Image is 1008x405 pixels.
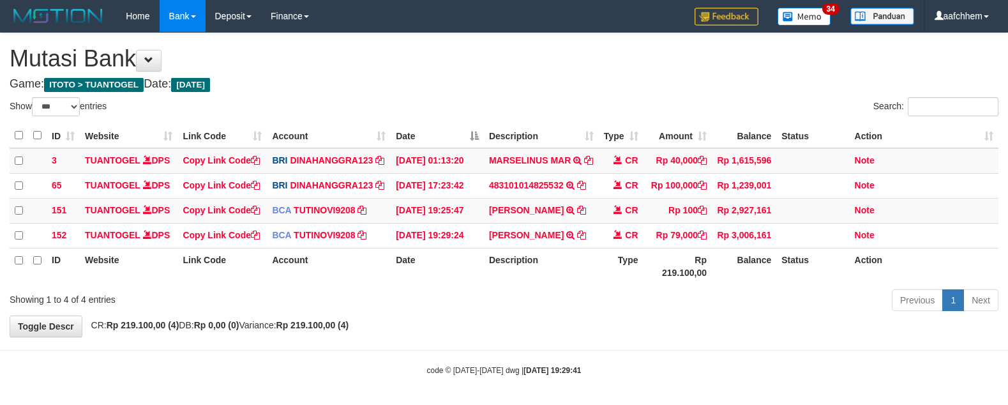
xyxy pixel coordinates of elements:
[10,316,82,337] a: Toggle Descr
[850,248,998,284] th: Action
[712,148,776,174] td: Rp 1,615,596
[183,205,260,215] a: Copy Link Code
[489,155,571,165] a: MARSELINUS MAR
[391,173,484,198] td: [DATE] 17:23:42
[171,78,210,92] span: [DATE]
[698,155,707,165] a: Copy Rp 40,000 to clipboard
[712,248,776,284] th: Balance
[267,248,391,284] th: Account
[908,97,998,116] input: Search:
[80,123,177,148] th: Website: activate to sort column ascending
[850,123,998,148] th: Action: activate to sort column ascending
[276,320,349,330] strong: Rp 219.100,00 (4)
[778,8,831,26] img: Button%20Memo.svg
[10,78,998,91] h4: Game: Date:
[375,180,384,190] a: Copy DINAHANGGRA123 to clipboard
[80,223,177,248] td: DPS
[47,248,80,284] th: ID
[523,366,581,375] strong: [DATE] 19:29:41
[177,123,267,148] th: Link Code: activate to sort column ascending
[194,320,239,330] strong: Rp 0,00 (0)
[391,123,484,148] th: Date: activate to sort column descending
[850,8,914,25] img: panduan.png
[357,230,366,240] a: Copy TUTINOVI9208 to clipboard
[695,8,758,26] img: Feedback.jpg
[10,97,107,116] label: Show entries
[776,123,849,148] th: Status
[107,320,179,330] strong: Rp 219.100,00 (4)
[427,366,582,375] small: code © [DATE]-[DATE] dwg |
[577,205,586,215] a: Copy AGUS NURYADI to clipboard
[489,205,564,215] a: [PERSON_NAME]
[963,289,998,311] a: Next
[712,223,776,248] td: Rp 3,006,161
[183,180,260,190] a: Copy Link Code
[643,173,712,198] td: Rp 100,000
[391,198,484,223] td: [DATE] 19:25:47
[32,97,80,116] select: Showentries
[855,205,875,215] a: Note
[272,230,291,240] span: BCA
[855,180,875,190] a: Note
[267,123,391,148] th: Account: activate to sort column ascending
[577,230,586,240] a: Copy IRMA PUJIANT to clipboard
[625,230,638,240] span: CR
[712,173,776,198] td: Rp 1,239,001
[855,230,875,240] a: Note
[643,198,712,223] td: Rp 100
[183,230,260,240] a: Copy Link Code
[698,180,707,190] a: Copy Rp 100,000 to clipboard
[391,148,484,174] td: [DATE] 01:13:20
[698,205,707,215] a: Copy Rp 100 to clipboard
[272,180,287,190] span: BRI
[712,123,776,148] th: Balance
[391,223,484,248] td: [DATE] 19:29:24
[489,180,564,190] a: 483101014825532
[375,155,384,165] a: Copy DINAHANGGRA123 to clipboard
[643,123,712,148] th: Amount: activate to sort column ascending
[52,180,62,190] span: 65
[290,155,373,165] a: DINAHANGGRA123
[822,3,839,15] span: 34
[643,223,712,248] td: Rp 79,000
[44,78,144,92] span: ITOTO > TUANTOGEL
[52,205,66,215] span: 151
[942,289,964,311] a: 1
[294,205,355,215] a: TUTINOVI9208
[10,288,410,306] div: Showing 1 to 4 of 4 entries
[489,230,564,240] a: [PERSON_NAME]
[183,155,260,165] a: Copy Link Code
[643,148,712,174] td: Rp 40,000
[290,180,373,190] a: DINAHANGGRA123
[85,180,140,190] a: TUANTOGEL
[712,198,776,223] td: Rp 2,927,161
[599,248,643,284] th: Type
[584,155,593,165] a: Copy MARSELINUS MAR to clipboard
[80,248,177,284] th: Website
[294,230,355,240] a: TUTINOVI9208
[599,123,643,148] th: Type: activate to sort column ascending
[643,248,712,284] th: Rp 219.100,00
[625,205,638,215] span: CR
[391,248,484,284] th: Date
[85,155,140,165] a: TUANTOGEL
[698,230,707,240] a: Copy Rp 79,000 to clipboard
[177,248,267,284] th: Link Code
[357,205,366,215] a: Copy TUTINOVI9208 to clipboard
[10,46,998,72] h1: Mutasi Bank
[484,248,599,284] th: Description
[272,155,287,165] span: BRI
[85,205,140,215] a: TUANTOGEL
[855,155,875,165] a: Note
[80,148,177,174] td: DPS
[85,320,349,330] span: CR: DB: Variance:
[776,248,849,284] th: Status
[80,173,177,198] td: DPS
[85,230,140,240] a: TUANTOGEL
[625,180,638,190] span: CR
[484,123,599,148] th: Description: activate to sort column ascending
[577,180,586,190] a: Copy 483101014825532 to clipboard
[873,97,998,116] label: Search:
[892,289,943,311] a: Previous
[625,155,638,165] span: CR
